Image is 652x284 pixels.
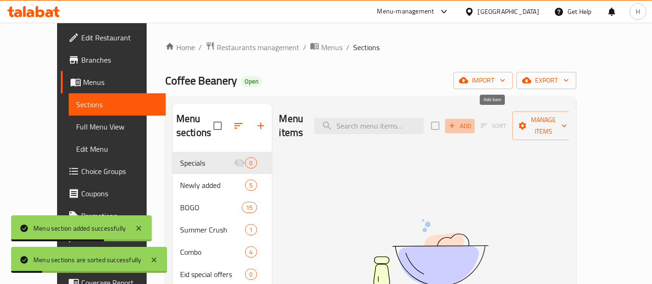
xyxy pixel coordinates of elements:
[475,119,512,133] span: Select section first
[76,121,159,132] span: Full Menu View
[81,188,159,199] span: Coupons
[321,42,342,53] span: Menus
[180,157,234,168] span: Specials
[69,116,166,138] a: Full Menu View
[173,196,272,219] div: BOGO15
[241,77,262,85] span: Open
[33,255,141,265] div: Menu sections are sorted successfully
[245,157,257,168] div: items
[346,42,349,53] li: /
[81,210,159,221] span: Promotions
[208,116,227,136] span: Select all sections
[83,77,159,88] span: Menus
[199,42,202,53] li: /
[279,112,303,140] h2: Menu items
[227,115,250,137] span: Sort sections
[353,42,380,53] span: Sections
[245,181,256,190] span: 5
[447,121,472,131] span: Add
[314,118,424,134] input: search
[245,246,257,258] div: items
[180,180,245,191] span: Newly added
[173,174,272,196] div: Newly added5
[242,203,256,212] span: 15
[165,42,195,53] a: Home
[180,246,245,258] span: Combo
[461,75,505,86] span: import
[61,160,166,182] a: Choice Groups
[61,49,166,71] a: Branches
[478,6,539,17] div: [GEOGRAPHIC_DATA]
[512,111,575,140] button: Manage items
[173,152,272,174] div: Specials0
[445,119,475,133] button: Add
[520,114,567,137] span: Manage items
[234,157,245,168] svg: Inactive section
[81,32,159,43] span: Edit Restaurant
[377,6,434,17] div: Menu-management
[217,42,299,53] span: Restaurants management
[180,202,242,213] span: BOGO
[245,226,256,234] span: 1
[176,112,213,140] h2: Menu sections
[245,270,256,279] span: 0
[524,75,569,86] span: export
[245,269,257,280] div: items
[61,71,166,93] a: Menus
[69,138,166,160] a: Edit Menu
[76,143,159,155] span: Edit Menu
[33,223,126,233] div: Menu section added successfully
[180,269,245,280] span: Eid special offers
[81,232,159,244] span: Menu disclaimer
[61,182,166,205] a: Coupons
[636,6,640,17] span: H
[76,99,159,110] span: Sections
[245,224,257,235] div: items
[180,224,245,235] span: Summer Crush
[165,41,576,53] nav: breadcrumb
[173,219,272,241] div: Summer Crush1
[61,205,166,227] a: Promotions
[245,159,256,168] span: 0
[81,166,159,177] span: Choice Groups
[69,93,166,116] a: Sections
[245,248,256,257] span: 4
[303,42,306,53] li: /
[310,41,342,53] a: Menus
[516,72,576,89] button: export
[453,72,513,89] button: import
[81,54,159,65] span: Branches
[61,26,166,49] a: Edit Restaurant
[173,241,272,263] div: Combo4
[165,70,237,91] span: Coffee Beanery
[206,41,299,53] a: Restaurants management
